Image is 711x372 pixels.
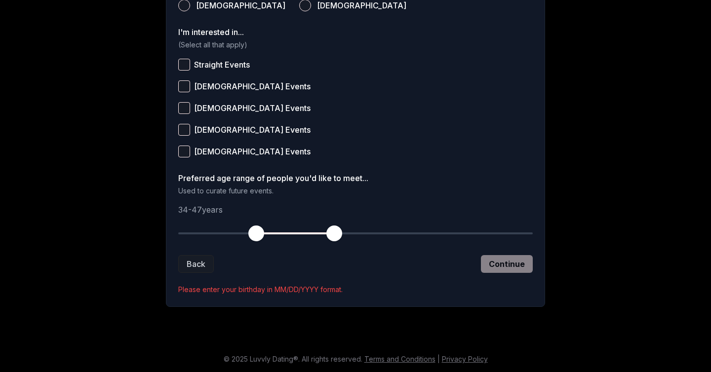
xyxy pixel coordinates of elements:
[194,61,250,69] span: Straight Events
[196,1,285,9] span: [DEMOGRAPHIC_DATA]
[178,59,190,71] button: Straight Events
[178,146,190,157] button: [DEMOGRAPHIC_DATA] Events
[442,355,488,363] a: Privacy Policy
[178,204,533,216] p: 34 - 47 years
[364,355,435,363] a: Terms and Conditions
[178,174,533,182] label: Preferred age range of people you'd like to meet...
[178,40,533,50] p: (Select all that apply)
[178,102,190,114] button: [DEMOGRAPHIC_DATA] Events
[194,104,311,112] span: [DEMOGRAPHIC_DATA] Events
[178,285,533,295] p: Please enter your birthday in MM/DD/YYYY format.
[178,186,533,196] p: Used to curate future events.
[194,82,311,90] span: [DEMOGRAPHIC_DATA] Events
[437,355,440,363] span: |
[194,148,311,155] span: [DEMOGRAPHIC_DATA] Events
[178,80,190,92] button: [DEMOGRAPHIC_DATA] Events
[178,255,214,273] button: Back
[317,1,406,9] span: [DEMOGRAPHIC_DATA]
[178,28,533,36] label: I'm interested in...
[178,124,190,136] button: [DEMOGRAPHIC_DATA] Events
[194,126,311,134] span: [DEMOGRAPHIC_DATA] Events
